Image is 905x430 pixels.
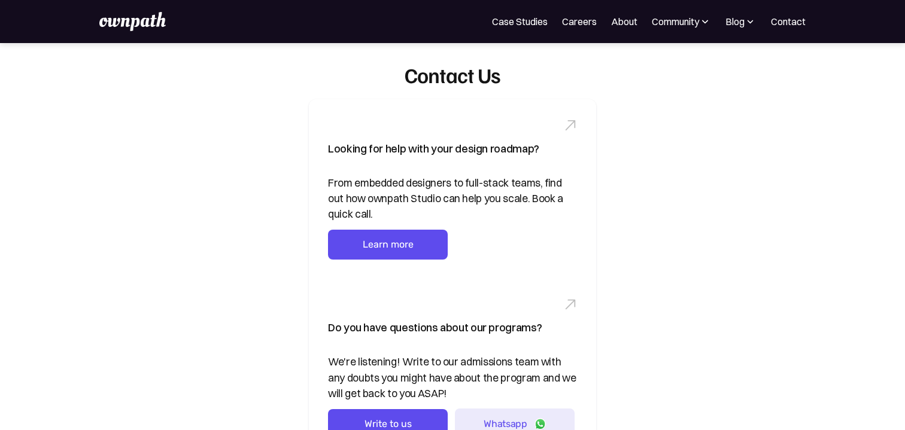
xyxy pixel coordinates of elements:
[405,62,501,87] div: Contact Us
[484,418,527,429] div: Whatsapp
[328,175,577,222] div: From embedded designers to full-stack teams, find out how ownpath Studio can help you scale. Book...
[328,354,577,401] div: We're listening! Write to our admissions team with any doubts you might have about the program an...
[328,139,539,158] div: Looking for help with your design roadmap?
[328,230,448,260] a: Learn more
[725,14,745,29] div: Blog
[725,14,757,29] div: Blog
[652,14,711,29] div: Community
[562,14,597,29] a: Careers
[492,14,548,29] a: Case Studies
[611,14,637,29] a: About
[771,14,806,29] a: Contact
[328,318,542,337] div: Do you have questions about our programs?
[652,14,699,29] div: Community
[535,418,546,429] img: Whatsapp logo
